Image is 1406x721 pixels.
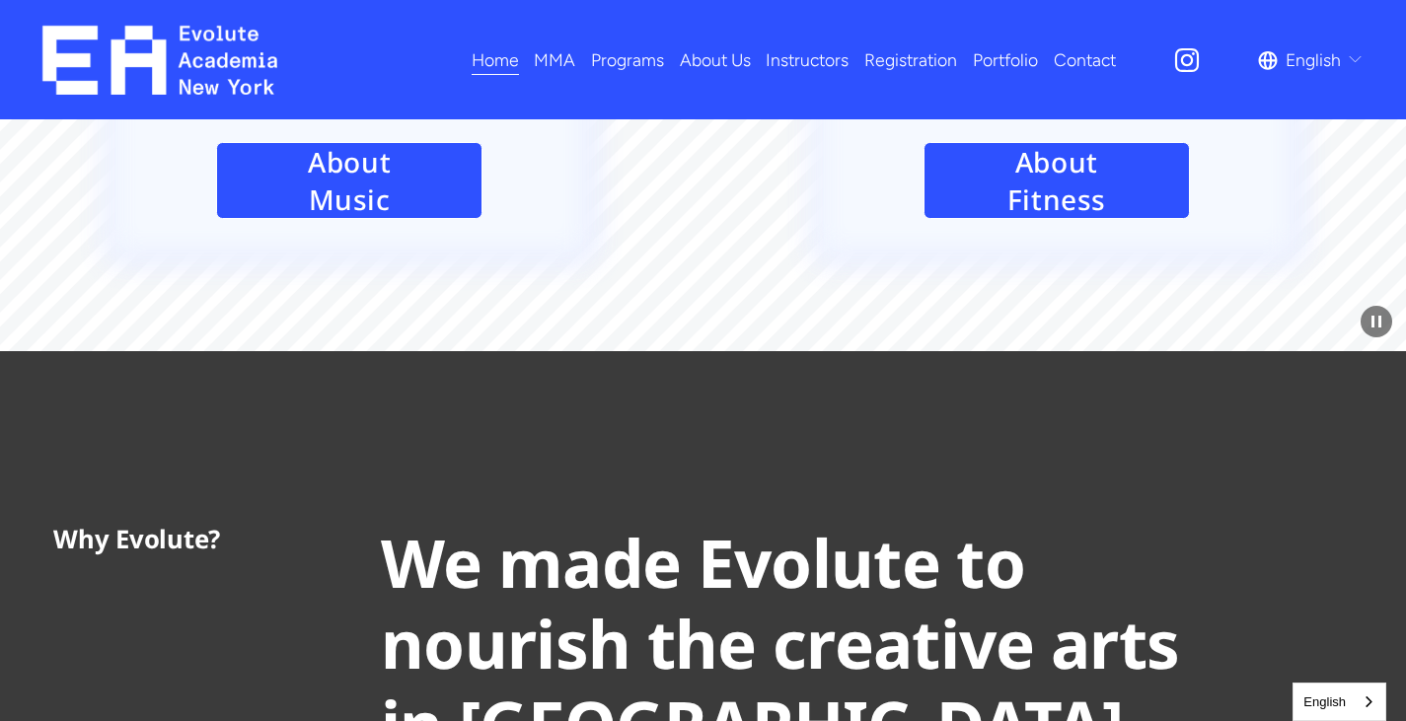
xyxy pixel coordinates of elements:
[534,42,575,77] a: folder dropdown
[864,42,957,77] a: Registration
[216,142,482,219] a: About Music
[1258,42,1365,77] div: language picker
[1293,683,1386,721] aside: Language selected: English
[53,522,220,556] strong: Why Evolute?
[1286,44,1341,76] span: English
[1294,684,1385,720] a: English
[924,142,1190,219] a: About Fitness
[42,26,278,95] img: EA
[591,42,664,77] a: folder dropdown
[591,44,664,76] span: Programs
[680,42,751,77] a: About Us
[1361,306,1392,337] button: Pause Background
[1054,42,1116,77] a: Contact
[472,42,519,77] a: Home
[534,44,575,76] span: MMA
[973,42,1038,77] a: Portfolio
[766,42,849,77] a: Instructors
[1172,45,1202,75] a: Instagram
